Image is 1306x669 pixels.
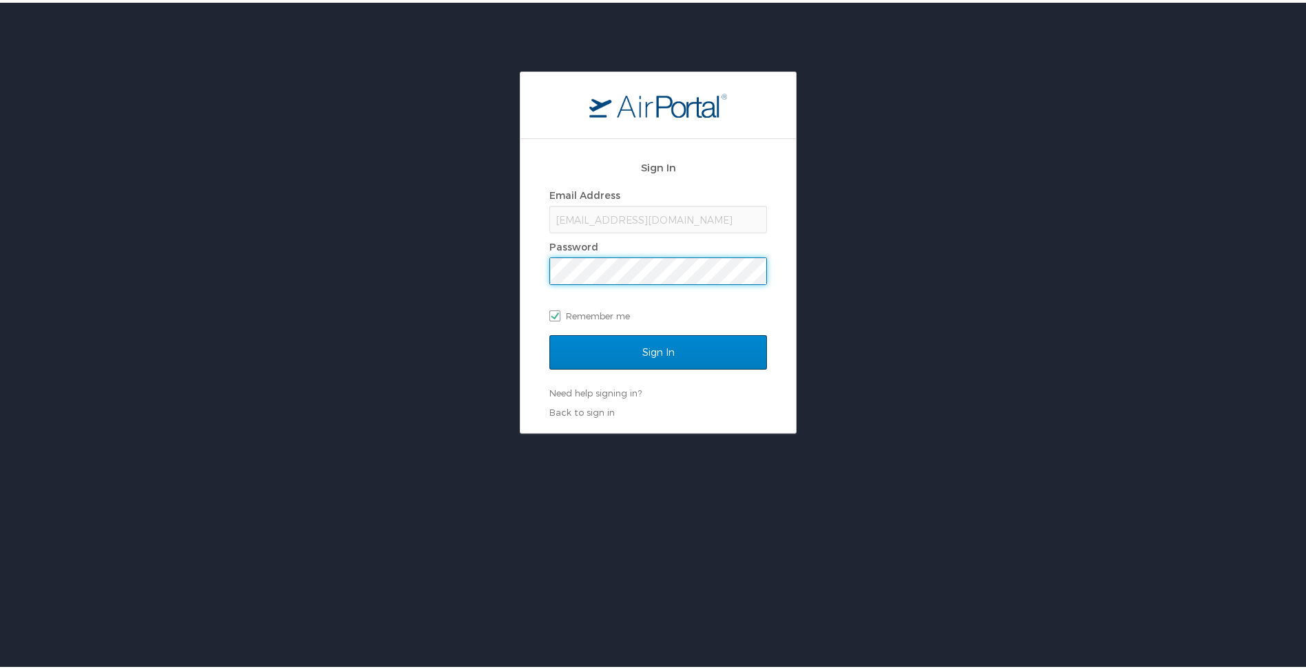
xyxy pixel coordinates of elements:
label: Remember me [549,303,767,323]
label: Password [549,238,598,250]
a: Need help signing in? [549,385,642,396]
img: logo [589,90,727,115]
label: Email Address [549,187,620,198]
input: Sign In [549,332,767,367]
h2: Sign In [549,157,767,173]
a: Back to sign in [549,404,615,415]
